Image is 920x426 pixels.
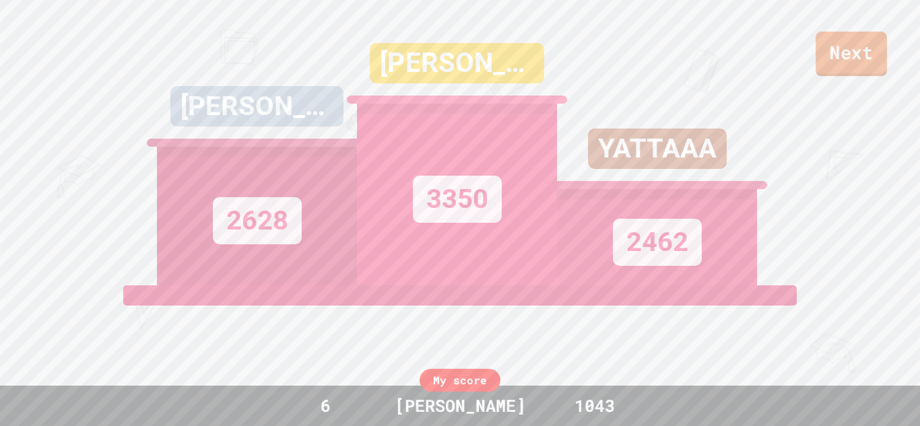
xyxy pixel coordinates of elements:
div: 1043 [544,393,645,419]
div: [PERSON_NAME] [370,43,544,83]
a: Next [816,32,887,76]
div: My score [420,369,500,392]
div: 2628 [213,197,302,244]
div: YATTAAA [588,129,727,169]
div: 2462 [613,219,702,266]
div: [PERSON_NAME] [381,393,539,419]
div: 6 [275,393,376,419]
div: [PERSON_NAME] [170,86,343,127]
div: 3350 [413,176,502,223]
